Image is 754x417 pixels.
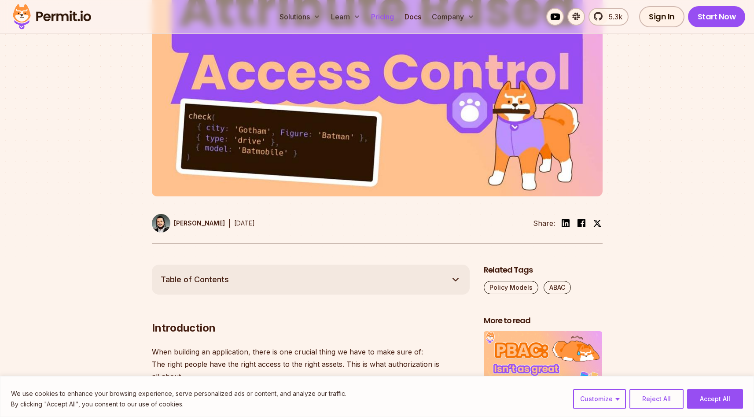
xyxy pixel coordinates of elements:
[484,265,603,276] h2: Related Tags
[228,218,231,229] div: |
[152,265,470,295] button: Table of Contents
[639,6,684,27] a: Sign In
[544,281,571,294] a: ABAC
[560,218,571,229] img: linkedin
[152,346,470,383] p: When building an application, there is one crucial thing we have to make sure of: The right peopl...
[234,219,255,227] time: [DATE]
[152,214,170,232] img: Gabriel L. Manor
[533,218,555,229] li: Share:
[161,273,229,286] span: Table of Contents
[484,315,603,326] h2: More to read
[152,214,225,232] a: [PERSON_NAME]
[576,218,587,229] img: facebook
[603,11,622,22] span: 5.3k
[629,389,684,409] button: Reject All
[687,389,743,409] button: Accept All
[276,8,324,26] button: Solutions
[401,8,425,26] a: Docs
[174,219,225,228] p: [PERSON_NAME]
[484,281,538,294] a: Policy Models
[688,6,746,27] a: Start Now
[9,2,95,32] img: Permit logo
[593,219,602,228] img: twitter
[573,389,626,409] button: Customize
[588,8,629,26] a: 5.3k
[327,8,364,26] button: Learn
[152,321,216,334] strong: Introduction
[484,331,603,398] img: Policy-Based Access Control (PBAC) Isn’t as Great as You Think
[11,388,346,399] p: We use cookies to enhance your browsing experience, serve personalized ads or content, and analyz...
[368,8,397,26] a: Pricing
[11,399,346,410] p: By clicking "Accept All", you consent to our use of cookies.
[428,8,478,26] button: Company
